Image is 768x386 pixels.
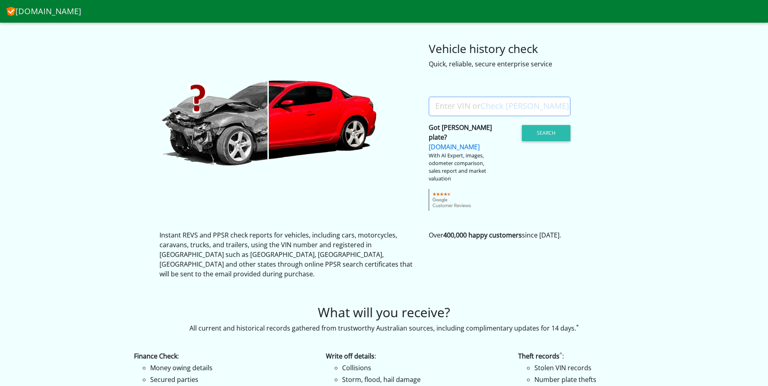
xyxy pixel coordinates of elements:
[443,231,522,240] strong: 400,000 happy customers
[534,363,698,373] li: Stolen VIN records
[342,363,506,373] li: Collisions
[560,351,562,358] sup: ^
[481,100,569,111] a: Check [PERSON_NAME]
[6,5,15,16] img: CheckVIN.com.au logo
[429,152,494,183] div: With AI Expert, images, odometer comparison, sales report and market valuation
[429,230,609,240] p: Over since [DATE].
[429,42,609,56] h3: Vehicle history check
[534,375,698,384] li: Number plate thefts
[518,352,560,361] strong: Theft records
[429,97,576,116] label: Enter VIN or
[150,375,314,384] li: Secured parties
[160,78,378,167] img: CheckVIN
[6,3,81,19] a: [DOMAIN_NAME]
[6,323,762,333] p: All current and historical records gathered from trustworthy Australian sources, including compli...
[160,230,417,279] p: Instant REVS and PPSR check reports for vehicles, including cars, motorcycles, caravans, trucks, ...
[429,189,475,211] img: gcr-badge-transparent.png.pagespeed.ce.05XcFOhvEz.png
[429,142,480,151] a: [DOMAIN_NAME]
[6,305,762,320] h2: What will you receive?
[429,123,492,142] strong: Got [PERSON_NAME] plate?
[429,59,609,69] div: Quick, reliable, secure enterprise service
[522,125,570,141] button: Search
[342,375,506,384] li: Storm, flood, hail damage
[326,352,374,361] strong: Write off details
[134,352,177,361] strong: Finance Check
[150,363,314,373] li: Money owing details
